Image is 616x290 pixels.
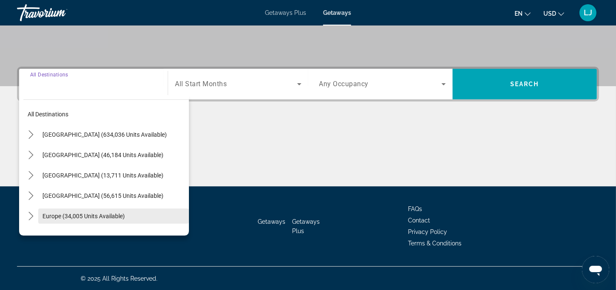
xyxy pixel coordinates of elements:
[19,69,597,99] div: Search widget
[510,81,539,87] span: Search
[265,9,306,16] a: Getaways Plus
[408,228,447,235] a: Privacy Policy
[408,217,430,224] a: Contact
[319,80,369,88] span: Any Occupancy
[543,10,556,17] span: USD
[38,188,189,203] button: Select destination: Caribbean & Atlantic Islands (56,615 units available)
[408,240,461,247] a: Terms & Conditions
[23,229,38,244] button: Toggle Australia (3,199 units available) submenu
[175,80,227,88] span: All Start Months
[23,127,38,142] button: Toggle United States (634,036 units available) submenu
[42,131,167,138] span: [GEOGRAPHIC_DATA] (634,036 units available)
[515,10,523,17] span: en
[38,229,189,244] button: Select destination: Australia (3,199 units available)
[577,4,599,22] button: User Menu
[23,189,38,203] button: Toggle Caribbean & Atlantic Islands (56,615 units available) submenu
[38,208,189,224] button: Select destination: Europe (34,005 units available)
[23,168,38,183] button: Toggle Canada (13,711 units available) submenu
[30,79,157,90] input: Select destination
[30,72,68,78] span: All Destinations
[292,218,320,234] a: Getaways Plus
[582,256,609,283] iframe: Кнопка запуска окна обмена сообщениями
[23,209,38,224] button: Toggle Europe (34,005 units available) submenu
[19,95,189,236] div: Destination options
[42,152,163,158] span: [GEOGRAPHIC_DATA] (46,184 units available)
[38,147,189,163] button: Select destination: Mexico (46,184 units available)
[323,9,351,16] a: Getaways
[17,2,102,24] a: Travorium
[38,168,189,183] button: Select destination: Canada (13,711 units available)
[515,7,531,20] button: Change language
[81,275,158,282] span: © 2025 All Rights Reserved.
[453,69,597,99] button: Search
[584,8,592,17] span: LJ
[42,192,163,199] span: [GEOGRAPHIC_DATA] (56,615 units available)
[42,172,163,179] span: [GEOGRAPHIC_DATA] (13,711 units available)
[408,206,422,212] a: FAQs
[258,218,285,225] a: Getaways
[23,107,189,122] button: Select destination: All destinations
[38,127,189,142] button: Select destination: United States (634,036 units available)
[23,148,38,163] button: Toggle Mexico (46,184 units available) submenu
[28,111,68,118] span: All destinations
[42,213,125,220] span: Europe (34,005 units available)
[543,7,564,20] button: Change currency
